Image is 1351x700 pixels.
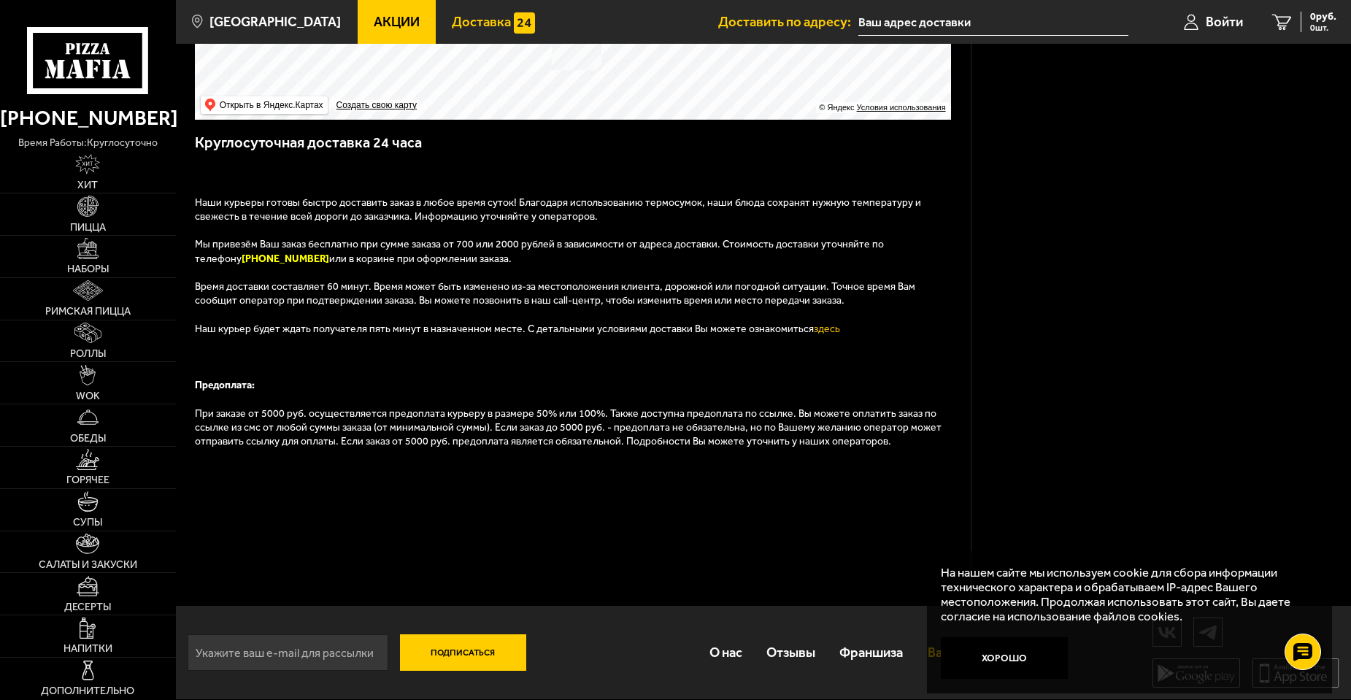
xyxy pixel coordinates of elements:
span: Мы привезём Ваш заказ бесплатно при сумме заказа от 700 или 2000 рублей в зависимости от адреса д... [195,238,884,264]
a: Условия использования [857,103,946,112]
a: О нас [697,630,754,676]
span: Горячее [66,475,109,485]
a: Создать свою карту [334,100,420,111]
input: Ваш адрес доставки [858,9,1128,36]
span: При заказе от 5000 руб. осуществляется предоплата курьеру в размере 50% или 100%. Также доступна ... [195,407,942,448]
span: Дополнительно [41,686,134,696]
a: Отзывы [754,630,827,676]
span: Супы [73,518,102,528]
span: Время доставки составляет 60 минут. Время может быть изменено из-за местоположения клиента, дорож... [195,280,915,307]
span: Доставка [452,15,511,29]
input: Укажите ваш e-mail для рассылки [188,634,388,671]
span: Римская пицца [45,307,131,317]
ymaps: © Яндекс [819,103,854,112]
span: Обеды [70,434,106,444]
span: Хит [77,180,98,191]
img: 15daf4d41897b9f0e9f617042186c801.svg [514,12,535,34]
span: Наши курьеры готовы быстро доставить заказ в любое время суток! Благодаря использованию термосумо... [195,196,921,223]
button: Подписаться [400,634,527,671]
span: Напитки [63,644,112,654]
b: [PHONE_NUMBER] [242,253,329,265]
span: Наборы [67,264,109,274]
span: 0 шт. [1310,23,1336,32]
p: На нашем сайте мы используем cookie для сбора информации технического характера и обрабатываем IP... [941,565,1309,623]
ymaps: Открыть в Яндекс.Картах [220,96,323,114]
span: 0 руб. [1310,12,1336,22]
a: Франшиза [828,630,915,676]
span: [GEOGRAPHIC_DATA] [209,15,341,29]
span: Доставить по адресу: [718,15,858,29]
a: здесь [814,323,840,335]
span: Пицца [70,223,106,233]
span: Роллы [70,349,106,359]
span: Салаты и закуски [39,560,137,570]
h3: Круглосуточная доставка 24 часа [195,133,952,167]
span: Наш курьер будет ждать получателя пять минут в назначенном месте. С детальными условиями доставки... [195,323,842,335]
b: Предоплата: [195,379,255,391]
button: Хорошо [941,637,1068,680]
a: Вакансии [915,630,996,676]
span: Акции [374,15,420,29]
span: Войти [1206,15,1243,29]
ymaps: Открыть в Яндекс.Картах [201,96,328,114]
span: WOK [76,391,100,401]
span: Десерты [64,602,111,612]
